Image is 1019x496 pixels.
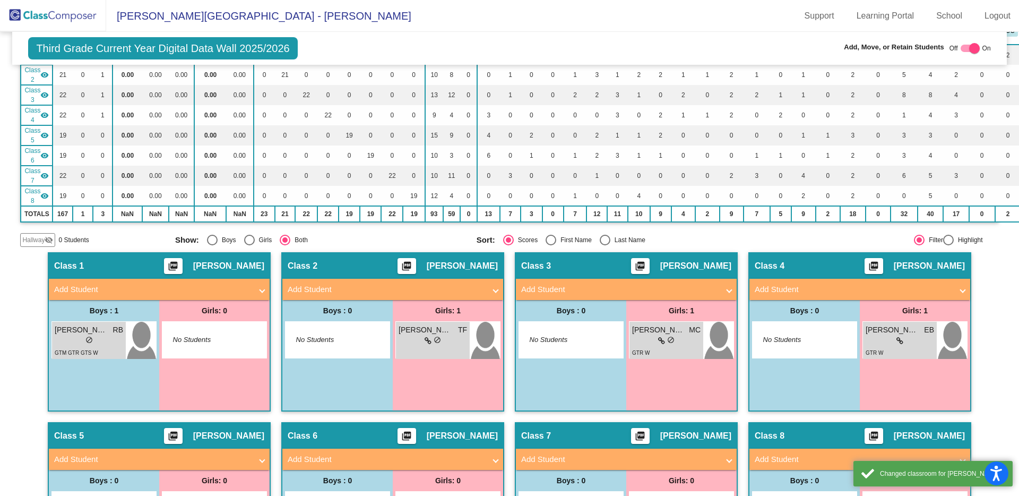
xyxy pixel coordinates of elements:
a: Logout [976,7,1019,24]
td: 3 [918,125,944,146]
td: 22 [381,166,403,186]
td: 0 [671,166,696,186]
td: 0 [744,105,770,125]
td: 3 [891,146,917,166]
td: 15 [425,125,443,146]
td: 4 [918,65,944,85]
td: 0 [521,105,542,125]
span: Class 6 [24,146,40,165]
td: 0 [339,146,360,166]
td: 0 [381,105,403,125]
td: 2 [628,65,650,85]
td: 1 [671,105,696,125]
td: 0 [254,85,275,105]
td: 0.00 [194,85,226,105]
td: 0 [403,85,425,105]
td: 0 [695,166,720,186]
td: 0 [542,146,564,166]
mat-expansion-panel-header: Add Student [282,279,503,300]
td: Elizabeth Barto - No Class Name [21,105,53,125]
td: 2 [671,85,696,105]
a: Learning Portal [848,7,923,24]
td: 0 [816,65,840,85]
td: 0 [254,166,275,186]
td: 0 [500,125,521,146]
td: 22 [53,105,72,125]
td: 0 [695,85,720,105]
td: 0 [969,65,995,85]
td: 0.00 [226,65,253,85]
td: 0 [295,146,317,166]
td: 0 [542,105,564,125]
td: 0 [381,65,403,85]
td: 1 [791,65,816,85]
td: 0 [403,125,425,146]
td: 0 [477,166,500,186]
td: 0.00 [226,105,253,125]
td: 2 [586,146,607,166]
td: 0 [73,166,93,186]
mat-icon: visibility [40,91,49,99]
span: Class 4 [24,106,40,125]
td: 1 [816,125,840,146]
mat-icon: picture_as_pdf [167,431,179,446]
td: 0.00 [226,166,253,186]
td: 13 [425,85,443,105]
td: 0 [650,85,671,105]
button: Print Students Details [164,428,183,444]
a: Support [796,7,843,24]
td: 0 [791,105,816,125]
td: 0 [295,166,317,186]
td: 21 [275,65,295,85]
td: 2 [720,166,744,186]
td: 0 [969,85,995,105]
td: 0 [460,105,477,125]
mat-panel-title: Add Student [54,284,252,296]
td: 0 [360,65,381,85]
td: 0 [500,146,521,166]
td: 2 [770,105,791,125]
td: 0 [295,105,317,125]
span: On [982,44,991,53]
td: 0 [254,125,275,146]
td: 19 [339,125,360,146]
td: 3 [607,146,628,166]
td: 0 [564,105,587,125]
mat-expansion-panel-header: Add Student [749,279,970,300]
td: 2 [840,146,866,166]
td: 0.00 [194,166,226,186]
td: 1 [891,105,917,125]
td: 0 [317,85,339,105]
td: Grace Fedor - No Class Name [21,146,53,166]
td: 22 [317,105,339,125]
td: 3 [500,166,521,186]
td: 2 [521,125,542,146]
td: 0 [521,85,542,105]
td: 0.00 [113,125,142,146]
td: 0.00 [194,105,226,125]
td: 0 [943,146,969,166]
td: 1 [500,65,521,85]
td: 0.00 [142,146,169,166]
td: 0 [866,85,891,105]
td: 1 [500,85,521,105]
td: 0 [943,125,969,146]
td: 22 [53,166,72,186]
td: 0 [93,166,113,186]
span: [PERSON_NAME][GEOGRAPHIC_DATA] - [PERSON_NAME] [106,7,411,24]
td: 0 [866,125,891,146]
mat-icon: visibility [40,131,49,140]
td: 0 [770,65,791,85]
td: 0 [542,85,564,105]
td: 0 [744,125,770,146]
td: 0 [93,146,113,166]
td: 0 [295,65,317,85]
td: 0 [695,146,720,166]
td: 0.00 [169,166,194,186]
td: 2 [586,125,607,146]
td: 0 [317,166,339,186]
td: 1 [695,65,720,85]
td: 0.00 [113,166,142,186]
td: 0 [460,166,477,186]
td: 10 [425,166,443,186]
